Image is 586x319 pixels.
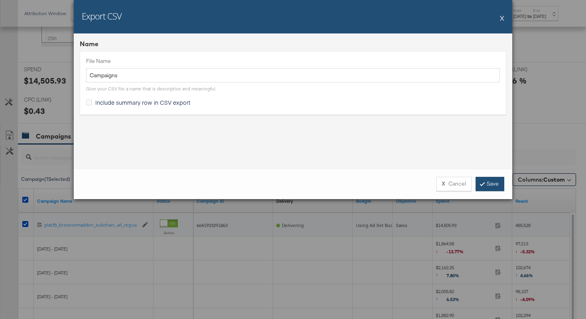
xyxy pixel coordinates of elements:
button: X [500,10,504,26]
a: Save [476,177,504,191]
div: Give your CSV file a name that is descriptive and meaningful. [86,86,216,92]
label: File Name [86,57,500,65]
button: XCancel [436,177,472,191]
span: Include summary row in CSV export [95,98,191,106]
strong: X [442,180,445,188]
h2: Export CSV [82,10,122,22]
div: Name [80,39,506,49]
